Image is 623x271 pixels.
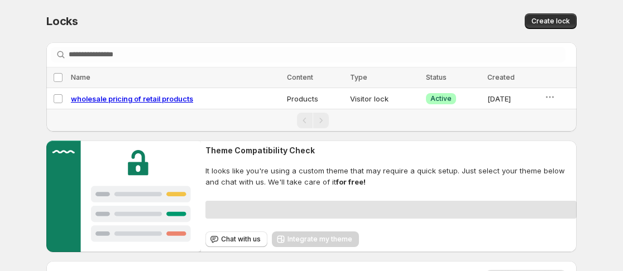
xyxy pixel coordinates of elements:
[347,88,423,109] td: Visitor lock
[336,177,366,186] strong: for free!
[525,13,577,29] button: Create lock
[71,94,193,103] a: wholesale pricing of retail products
[284,88,347,109] td: Products
[46,141,201,252] img: Customer support
[484,88,541,109] td: [DATE]
[221,235,261,244] span: Chat with us
[531,17,570,26] span: Create lock
[71,73,90,81] span: Name
[287,73,313,81] span: Content
[426,73,447,81] span: Status
[430,94,452,103] span: Active
[487,73,515,81] span: Created
[46,14,78,28] span: Locks
[205,145,577,156] h2: Theme Compatibility Check
[46,109,577,132] nav: Pagination
[205,231,267,247] button: Chat with us
[350,73,367,81] span: Type
[205,165,577,187] span: It looks like you're using a custom theme that may require a quick setup. Just select your theme ...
